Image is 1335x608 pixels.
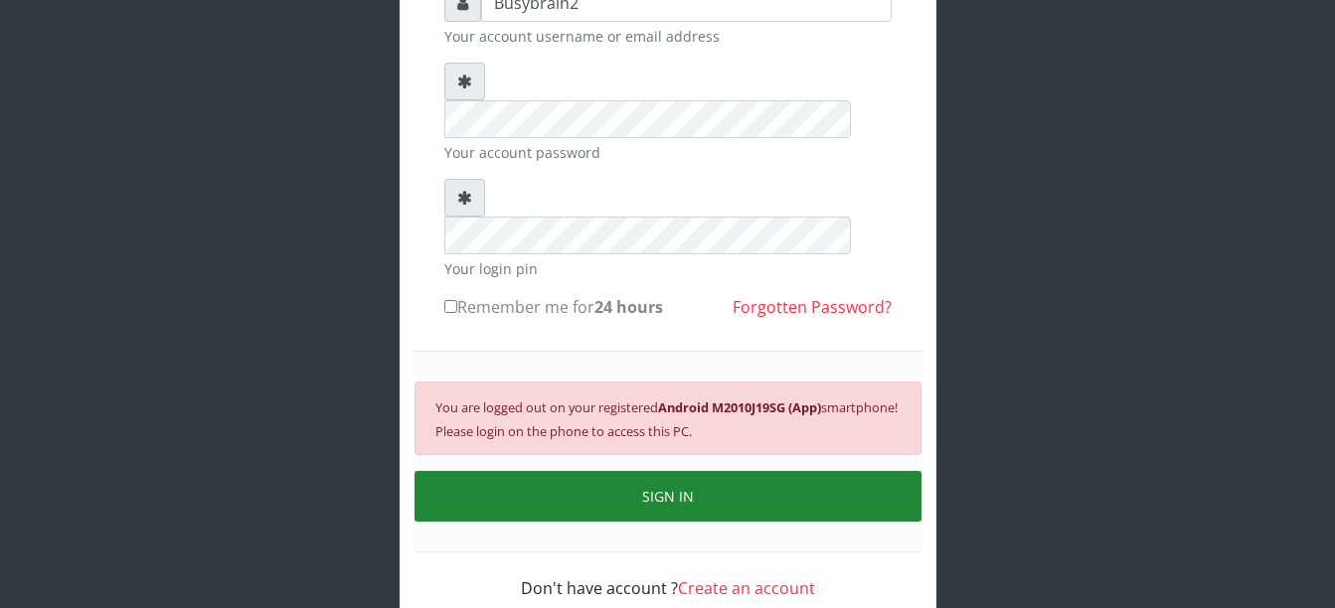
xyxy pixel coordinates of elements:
small: Your login pin [444,258,892,279]
button: SIGN IN [415,471,921,522]
a: Create an account [678,577,815,599]
b: 24 hours [594,296,663,318]
small: Your account password [444,142,892,163]
label: Remember me for [444,295,663,319]
small: Your account username or email address [444,26,892,47]
div: Don't have account ? [444,552,892,600]
a: Forgotten Password? [733,296,892,318]
input: Remember me for24 hours [444,300,457,313]
small: You are logged out on your registered smartphone! Please login on the phone to access this PC. [435,398,898,440]
b: Android M2010J19SG (App) [658,398,821,416]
